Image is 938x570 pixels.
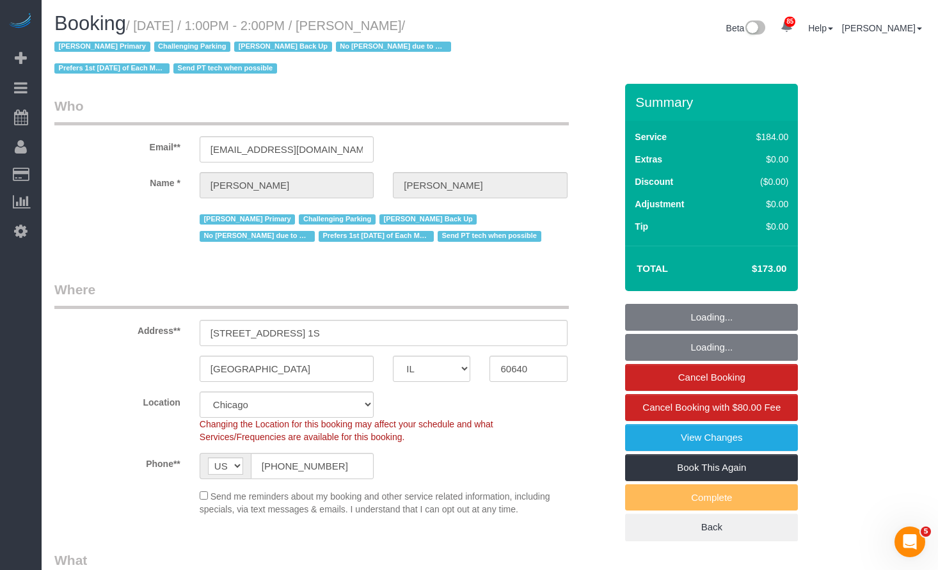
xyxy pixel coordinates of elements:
[200,231,315,241] span: No [PERSON_NAME] due to parking issue
[200,172,374,198] input: First Name**
[729,153,789,166] div: $0.00
[438,231,541,241] span: Send PT tech when possible
[642,402,781,413] span: Cancel Booking with $80.00 Fee
[774,13,799,41] a: 85
[489,356,567,382] input: Zip Code**
[393,172,567,198] input: Last Name*
[808,23,833,33] a: Help
[635,198,684,210] label: Adjustment
[45,172,190,189] label: Name *
[54,42,150,52] span: [PERSON_NAME] Primary
[200,214,296,225] span: [PERSON_NAME] Primary
[54,12,126,35] span: Booking
[625,394,798,421] a: Cancel Booking with $80.00 Fee
[729,198,789,210] div: $0.00
[54,280,569,309] legend: Where
[625,454,798,481] a: Book This Again
[625,364,798,391] a: Cancel Booking
[234,42,332,52] span: [PERSON_NAME] Back Up
[729,175,789,188] div: ($0.00)
[45,392,190,409] label: Location
[299,214,376,225] span: Challenging Parking
[54,97,569,125] legend: Who
[635,95,791,109] h3: Summary
[744,20,765,37] img: New interface
[200,419,493,442] span: Changing the Location for this booking may affect your schedule and what Services/Frequencies are...
[625,514,798,541] a: Back
[784,17,795,27] span: 85
[713,264,786,274] h4: $173.00
[637,263,668,274] strong: Total
[635,220,648,233] label: Tip
[894,526,925,557] iframe: Intercom live chat
[726,23,766,33] a: Beta
[635,153,662,166] label: Extras
[842,23,922,33] a: [PERSON_NAME]
[729,220,789,233] div: $0.00
[336,42,451,52] span: No [PERSON_NAME] due to parking issue
[54,19,455,76] small: / [DATE] / 1:00PM - 2:00PM / [PERSON_NAME]
[625,424,798,451] a: View Changes
[635,175,673,188] label: Discount
[921,526,931,537] span: 5
[729,131,789,143] div: $184.00
[635,131,667,143] label: Service
[200,491,550,514] span: Send me reminders about my booking and other service related information, including specials, via...
[173,63,277,74] span: Send PT tech when possible
[8,13,33,31] img: Automaid Logo
[154,42,231,52] span: Challenging Parking
[319,231,434,241] span: Prefers 1st [DATE] of Each Month
[54,19,455,76] span: /
[379,214,477,225] span: [PERSON_NAME] Back Up
[54,63,170,74] span: Prefers 1st [DATE] of Each Month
